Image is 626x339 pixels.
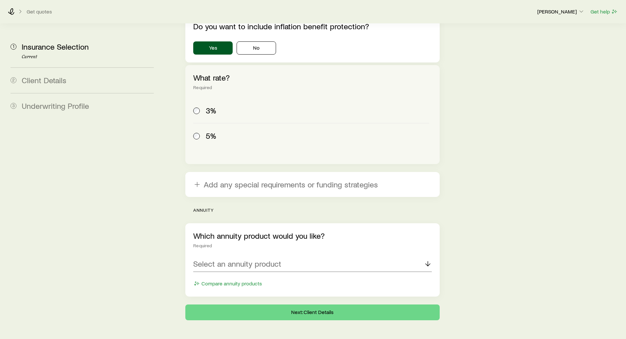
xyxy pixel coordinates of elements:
p: Current [22,54,154,60]
span: 1 [11,44,16,50]
span: 2 [11,77,16,83]
button: Add any special requirements or funding strategies [185,172,439,197]
span: Client Details [22,75,66,85]
input: 3% [193,108,200,114]
p: Which annuity product would you like? [193,231,431,240]
button: Get help [590,8,618,15]
button: No [237,41,276,55]
span: 3 [11,103,16,109]
button: Compare annuity products [193,280,262,287]
p: What rate? [193,73,431,82]
button: [PERSON_NAME] [537,8,585,16]
button: Next: Client Details [185,304,439,320]
span: 5% [206,131,216,140]
div: Required [193,243,431,248]
span: Underwriting Profile [22,101,89,110]
input: 5% [193,133,200,139]
button: Get quotes [26,9,52,15]
span: 3% [206,106,216,115]
p: Select an annuity product [193,259,281,268]
p: Do you want to include inflation benefit protection? [193,22,431,31]
button: Yes [193,41,233,55]
span: Insurance Selection [22,42,89,51]
p: [PERSON_NAME] [537,8,585,15]
div: Required [193,85,431,90]
p: annuity [193,207,439,213]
